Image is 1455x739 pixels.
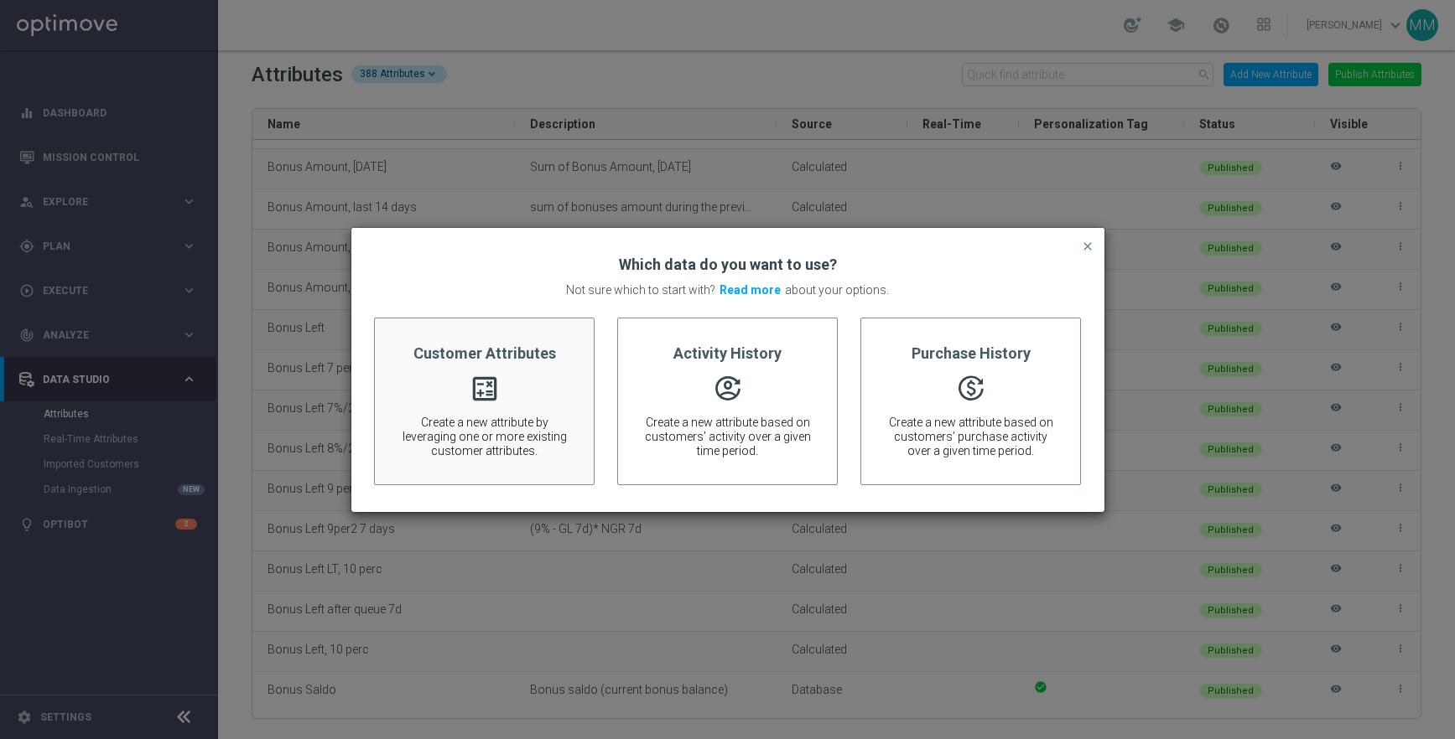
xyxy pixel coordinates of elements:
[715,278,785,302] a: Read more
[566,282,715,297] p: Not sure which to start with?
[886,380,1055,398] span: 
[1081,240,1094,248] span: close
[413,347,556,361] span: Customer Attributes
[643,380,812,398] span: 
[469,373,501,381] i: calculate
[643,416,812,457] span: Create a new attribute based on customers’ activity over a given time period.
[619,255,837,275] h2: Which data do you want to use?
[400,416,569,457] span: Create a new attribute by leveraging one or more existing customer attributes.
[673,347,782,361] span: Activity History
[912,347,1031,361] span: Purchase History
[785,282,889,297] p: about your options.
[886,416,1055,457] span: Create a new attribute based on customers’ purchase activity over a given time period.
